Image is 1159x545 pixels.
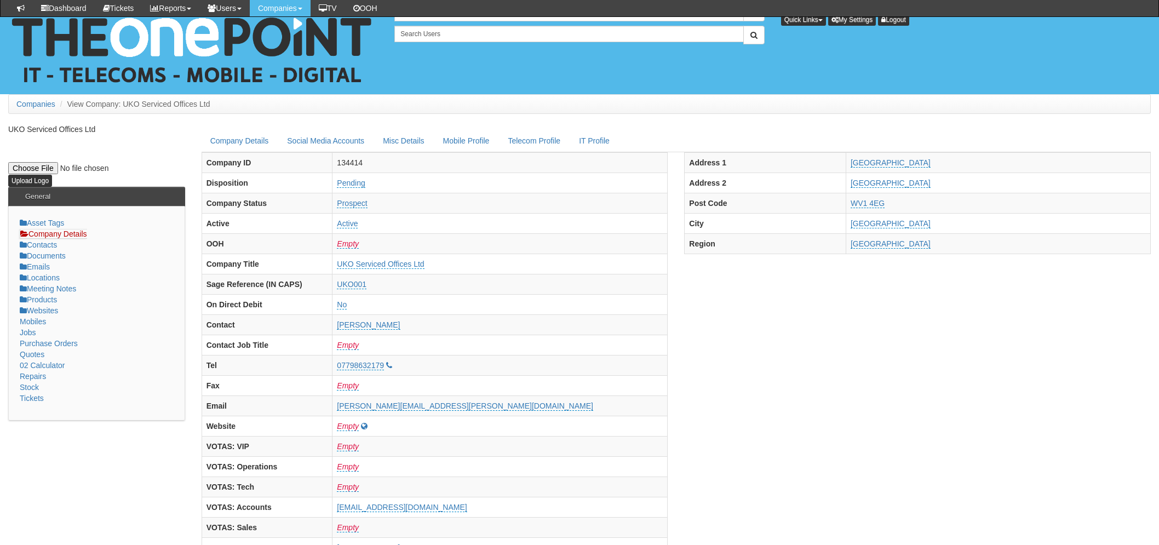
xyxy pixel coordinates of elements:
[202,315,332,335] th: Contact
[570,129,618,152] a: IT Profile
[337,239,359,249] a: Empty
[202,376,332,396] th: Fax
[337,523,359,532] a: Empty
[851,219,931,228] a: [GEOGRAPHIC_DATA]
[20,306,58,315] a: Websites
[202,193,332,214] th: Company Status
[20,187,56,206] h3: General
[20,219,64,227] a: Asset Tags
[337,462,359,472] a: Empty
[20,350,44,359] a: Quotes
[851,239,931,249] a: [GEOGRAPHIC_DATA]
[20,383,39,392] a: Stock
[20,229,87,239] a: Company Details
[20,251,66,260] a: Documents
[58,99,210,110] li: View Company: UKO Serviced Offices Ltd
[337,361,384,370] a: 07798632179
[499,129,569,152] a: Telecom Profile
[374,129,433,152] a: Misc Details
[828,14,876,26] a: My Settings
[337,341,359,350] a: Empty
[202,437,332,457] th: VOTAS: VIP
[202,234,332,254] th: OOH
[8,124,185,135] p: UKO Serviced Offices Ltd
[202,416,332,437] th: Website
[337,280,366,289] a: UKO001
[20,317,46,326] a: Mobiles
[202,254,332,274] th: Company Title
[278,129,373,152] a: Social Media Accounts
[20,284,76,293] a: Meeting Notes
[202,477,332,497] th: VOTAS: Tech
[337,422,359,431] a: Empty
[337,442,359,451] a: Empty
[332,153,668,173] td: 134414
[337,503,467,512] a: [EMAIL_ADDRESS][DOMAIN_NAME]
[8,175,52,187] input: Upload Logo
[202,274,332,295] th: Sage Reference (IN CAPS)
[202,153,332,173] th: Company ID
[337,260,424,269] a: UKO Serviced Offices Ltd
[685,173,846,193] th: Address 2
[394,26,743,42] input: Search Users
[851,158,931,168] a: [GEOGRAPHIC_DATA]
[337,483,359,492] a: Empty
[202,396,332,416] th: Email
[337,199,367,208] a: Prospect
[878,14,909,26] a: Logout
[202,214,332,234] th: Active
[16,100,55,108] a: Companies
[337,219,358,228] a: Active
[337,381,359,391] a: Empty
[202,335,332,355] th: Contact Job Title
[685,214,846,234] th: City
[851,199,885,208] a: WV1 4EG
[337,401,593,411] a: [PERSON_NAME][EMAIL_ADDRESS][PERSON_NAME][DOMAIN_NAME]
[20,372,46,381] a: Repairs
[202,129,278,152] a: Company Details
[202,295,332,315] th: On Direct Debit
[781,14,826,26] button: Quick Links
[20,339,78,348] a: Purchase Orders
[337,179,365,188] a: Pending
[20,328,36,337] a: Jobs
[20,273,60,282] a: Locations
[337,300,347,309] a: No
[20,361,65,370] a: 02 Calculator
[202,497,332,518] th: VOTAS: Accounts
[20,295,57,304] a: Products
[202,457,332,477] th: VOTAS: Operations
[20,240,57,249] a: Contacts
[202,355,332,376] th: Tel
[202,518,332,538] th: VOTAS: Sales
[685,153,846,173] th: Address 1
[337,320,400,330] a: [PERSON_NAME]
[851,179,931,188] a: [GEOGRAPHIC_DATA]
[685,193,846,214] th: Post Code
[685,234,846,254] th: Region
[202,173,332,193] th: Disposition
[20,394,44,403] a: Tickets
[20,262,50,271] a: Emails
[434,129,498,152] a: Mobile Profile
